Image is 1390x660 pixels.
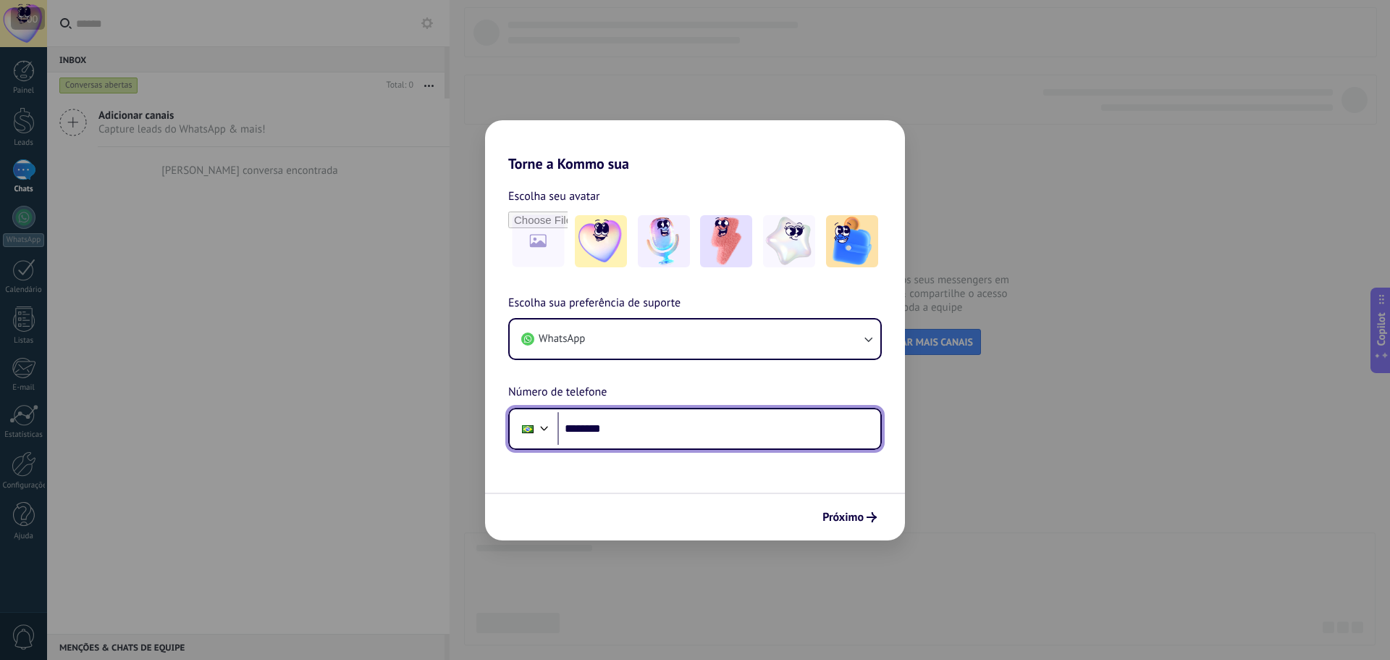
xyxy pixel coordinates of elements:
[514,414,542,444] div: Brazil: + 55
[485,120,905,172] h2: Torne a Kommo sua
[763,215,815,267] img: -4.jpeg
[539,332,585,346] span: WhatsApp
[508,294,681,313] span: Escolha sua preferência de suporte
[638,215,690,267] img: -2.jpeg
[700,215,752,267] img: -3.jpeg
[510,319,880,359] button: WhatsApp
[508,187,600,206] span: Escolha seu avatar
[508,383,607,402] span: Número de telefone
[575,215,627,267] img: -1.jpeg
[822,512,864,522] span: Próximo
[816,505,883,530] button: Próximo
[826,215,878,267] img: -5.jpeg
